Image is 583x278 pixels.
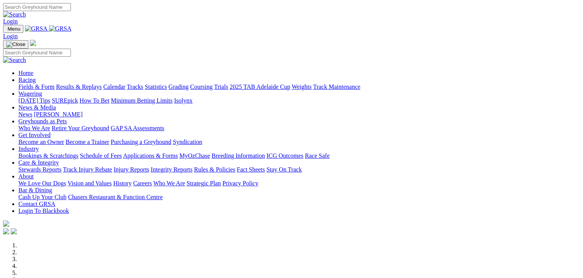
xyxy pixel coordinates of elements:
a: Fields & Form [18,83,54,90]
div: Wagering [18,97,580,104]
a: [PERSON_NAME] [34,111,82,118]
a: ICG Outcomes [266,152,303,159]
a: Fact Sheets [237,166,265,173]
div: Care & Integrity [18,166,580,173]
a: Become a Trainer [66,139,109,145]
div: News & Media [18,111,580,118]
a: Greyhounds as Pets [18,118,67,124]
a: SUREpick [52,97,78,104]
button: Toggle navigation [3,25,23,33]
a: Wagering [18,90,42,97]
span: Menu [8,26,20,32]
input: Search [3,49,71,57]
a: Applications & Forms [123,152,178,159]
div: Bar & Dining [18,194,580,201]
a: Injury Reports [113,166,149,173]
a: Minimum Betting Limits [111,97,172,104]
img: logo-grsa-white.png [30,40,36,46]
a: 2025 TAB Adelaide Cup [230,83,290,90]
a: News [18,111,32,118]
a: Grading [169,83,189,90]
a: Syndication [173,139,202,145]
a: Home [18,70,33,76]
a: GAP SA Assessments [111,125,164,131]
a: Who We Are [18,125,50,131]
a: Calendar [103,83,125,90]
a: Industry [18,146,39,152]
button: Toggle navigation [3,40,28,49]
div: Industry [18,152,580,159]
a: Track Injury Rebate [63,166,112,173]
a: Careers [133,180,152,186]
a: Strategic Plan [187,180,221,186]
div: About [18,180,580,187]
a: Track Maintenance [313,83,360,90]
a: News & Media [18,104,56,111]
a: Integrity Reports [151,166,192,173]
a: Cash Up Your Club [18,194,66,200]
a: Schedule of Fees [80,152,122,159]
img: Search [3,11,26,18]
div: Get Involved [18,139,580,146]
a: About [18,173,34,180]
a: Who We Are [153,180,185,186]
a: Retire Your Greyhound [52,125,109,131]
a: Login To Blackbook [18,208,69,214]
a: Get Involved [18,132,51,138]
img: twitter.svg [11,228,17,234]
a: Trials [214,83,228,90]
a: Purchasing a Greyhound [111,139,171,145]
div: Racing [18,83,580,90]
a: Weights [292,83,312,90]
a: Isolynx [174,97,192,104]
a: Bookings & Scratchings [18,152,78,159]
a: Login [3,33,18,39]
img: GRSA [49,25,72,32]
a: Statistics [145,83,167,90]
img: facebook.svg [3,228,9,234]
a: Become an Owner [18,139,64,145]
img: Close [6,41,25,47]
a: Bar & Dining [18,187,52,193]
a: Chasers Restaurant & Function Centre [68,194,163,200]
img: GRSA [25,25,48,32]
a: [DATE] Tips [18,97,50,104]
input: Search [3,3,71,11]
a: Vision and Values [67,180,112,186]
a: We Love Our Dogs [18,180,66,186]
a: How To Bet [80,97,110,104]
a: Breeding Information [212,152,265,159]
a: Rules & Policies [194,166,235,173]
a: Login [3,18,18,25]
div: Greyhounds as Pets [18,125,580,132]
a: History [113,180,131,186]
a: Racing [18,77,36,83]
img: Search [3,57,26,64]
a: Coursing [190,83,213,90]
a: Results & Replays [56,83,102,90]
a: Tracks [127,83,143,90]
a: Privacy Policy [222,180,258,186]
a: Contact GRSA [18,201,55,207]
a: Care & Integrity [18,159,59,166]
a: Race Safe [305,152,329,159]
a: MyOzChase [179,152,210,159]
img: logo-grsa-white.png [3,221,9,227]
a: Stay On Track [266,166,302,173]
a: Stewards Reports [18,166,61,173]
